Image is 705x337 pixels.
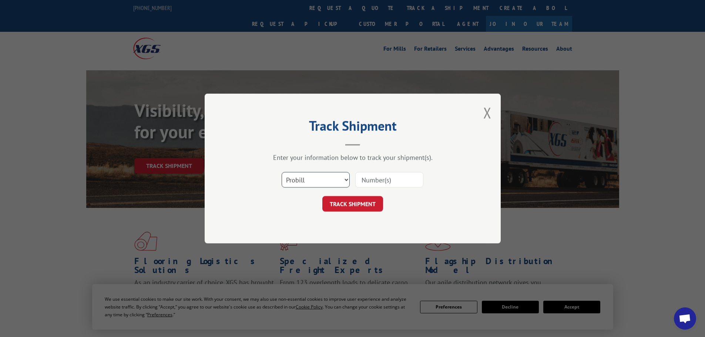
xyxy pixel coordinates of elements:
[242,121,464,135] h2: Track Shipment
[483,103,491,122] button: Close modal
[355,172,423,188] input: Number(s)
[674,307,696,330] div: Open chat
[322,196,383,212] button: TRACK SHIPMENT
[242,153,464,162] div: Enter your information below to track your shipment(s).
